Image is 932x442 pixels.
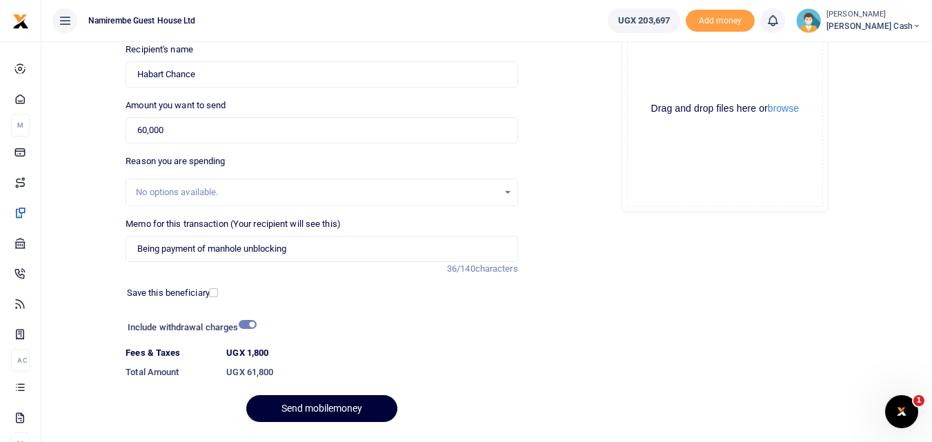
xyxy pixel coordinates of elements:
[796,8,921,33] a: profile-user [PERSON_NAME] [PERSON_NAME] Cash
[128,322,250,333] h6: Include withdrawal charges
[826,20,921,32] span: [PERSON_NAME] Cash
[826,9,921,21] small: [PERSON_NAME]
[11,349,30,372] li: Ac
[83,14,201,27] span: Namirembe Guest House Ltd
[11,114,30,137] li: M
[127,286,210,300] label: Save this beneficiary
[126,367,215,378] h6: Total Amount
[126,117,517,143] input: UGX
[885,395,918,428] iframe: Intercom live chat
[126,154,225,168] label: Reason you are spending
[602,8,686,33] li: Wallet ballance
[686,10,755,32] span: Add money
[768,103,799,113] button: browse
[126,43,193,57] label: Recipient's name
[12,15,29,26] a: logo-small logo-large logo-large
[226,367,517,378] h6: UGX 61,800
[126,217,341,231] label: Memo for this transaction (Your recipient will see this)
[686,10,755,32] li: Toup your wallet
[608,8,680,33] a: UGX 203,697
[913,395,924,406] span: 1
[126,236,517,262] input: Enter extra information
[126,99,226,112] label: Amount you want to send
[447,263,475,274] span: 36/140
[475,263,518,274] span: characters
[12,13,29,30] img: logo-small
[226,346,268,360] label: UGX 1,800
[120,346,221,360] dt: Fees & Taxes
[628,102,822,115] div: Drag and drop files here or
[686,14,755,25] a: Add money
[622,6,829,212] div: File Uploader
[136,185,497,199] div: No options available.
[618,14,670,28] span: UGX 203,697
[796,8,821,33] img: profile-user
[246,395,397,422] button: Send mobilemoney
[126,61,517,88] input: Loading name...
